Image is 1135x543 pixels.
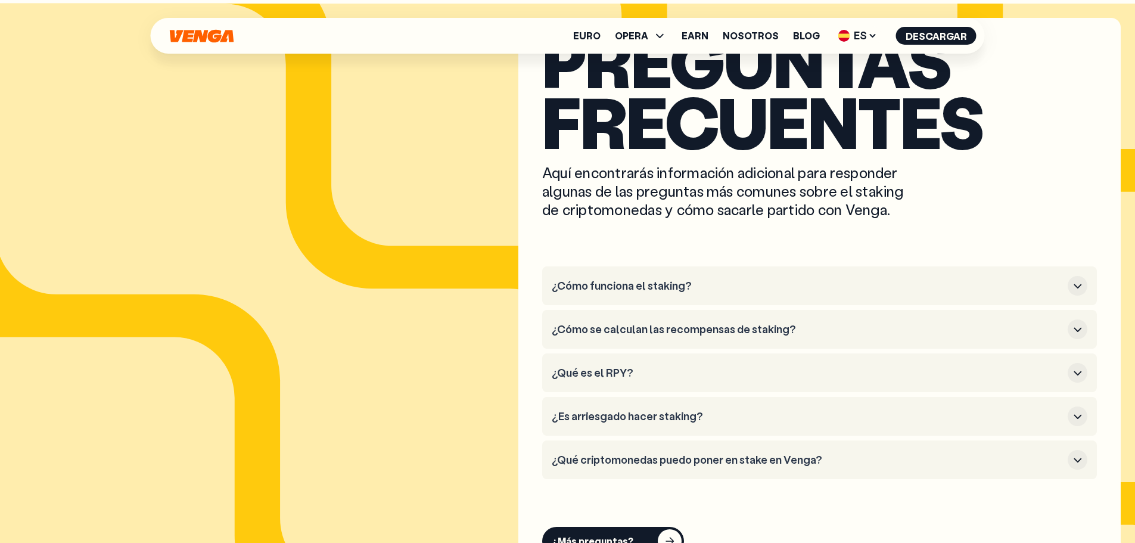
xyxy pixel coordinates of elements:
[615,29,667,43] span: OPERA
[552,323,1063,336] h3: ¿Cómo se calculan las recompensas de staking?
[552,407,1087,426] button: ¿Es arriesgado hacer staking?
[615,31,648,41] span: OPERA
[682,31,708,41] a: Earn
[896,27,977,45] button: Descargar
[793,31,820,41] a: Blog
[552,280,1063,293] h3: ¿Cómo funciona el staking?
[552,410,1063,423] h3: ¿Es arriesgado hacer staking?
[169,29,235,43] svg: Inicio
[552,367,1063,380] h3: ¿Qué es el RPY?
[542,163,906,219] p: Aquí encontrarás información adicional para responder algunas de las preguntas más comunes sobre ...
[552,454,1063,467] h3: ¿Qué criptomonedas puedo poner en stake en Venga?
[552,363,1087,383] button: ¿Qué es el RPY?
[838,30,850,42] img: flag-es
[723,31,779,41] a: Nosotros
[552,319,1087,339] button: ¿Cómo se calculan las recompensas de staking?
[542,30,1097,151] h2: Preguntas frecuentes
[552,276,1087,296] button: ¿Cómo funciona el staking?
[552,450,1087,470] button: ¿Qué criptomonedas puedo poner en stake en Venga?
[573,31,601,41] a: Euro
[834,26,882,45] span: ES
